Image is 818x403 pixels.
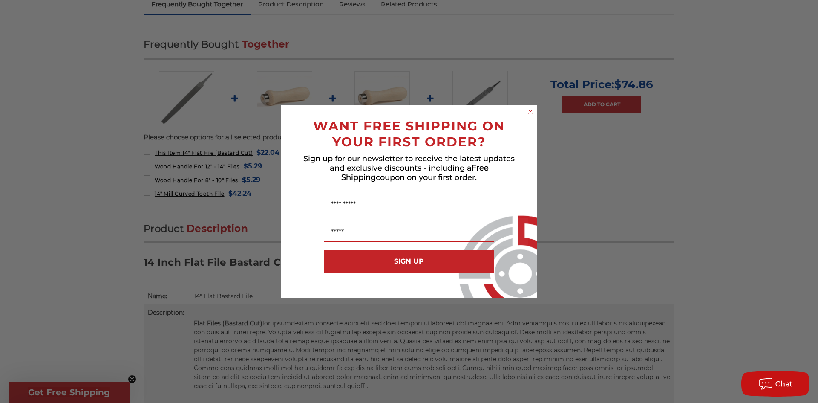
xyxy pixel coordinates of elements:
button: SIGN UP [324,250,494,273]
input: Email [324,223,494,242]
span: Chat [775,380,793,388]
button: Chat [741,371,809,397]
button: Close dialog [526,107,535,116]
span: Free Shipping [341,163,489,182]
span: Sign up for our newsletter to receive the latest updates and exclusive discounts - including a co... [303,154,515,182]
span: WANT FREE SHIPPING ON YOUR FIRST ORDER? [313,118,505,150]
